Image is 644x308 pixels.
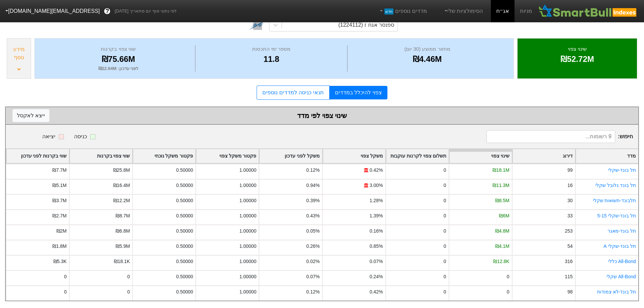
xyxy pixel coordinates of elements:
[608,259,636,264] a: All-Bond כללי
[386,149,449,163] div: Toggle SortBy
[176,228,193,235] div: 0.50000
[239,258,256,265] div: 1.00000
[306,243,319,250] div: 0.26%
[52,182,67,189] div: ₪5.1M
[52,197,67,204] div: ₪3.7M
[176,288,193,295] div: 0.50000
[64,273,67,280] div: 0
[306,167,319,174] div: 0.12%
[116,212,130,219] div: ₪8.7M
[369,212,383,219] div: 1.39%
[444,212,446,219] div: 0
[306,258,319,265] div: 0.02%
[369,258,383,265] div: 0.07%
[369,228,383,235] div: 0.16%
[323,149,385,163] div: Toggle SortBy
[13,109,49,122] button: ייצא לאקסל
[486,130,633,143] span: חיפוש :
[606,274,636,279] a: All-Bond שקלי
[493,182,509,189] div: ₪11.3M
[440,4,486,18] a: הסימולציות שלי
[449,149,512,163] div: Toggle SortBy
[133,149,195,163] div: Toggle SortBy
[595,183,636,188] a: תל בונד גלובל שקלי
[127,288,130,295] div: 0
[176,167,193,174] div: 0.50000
[369,182,383,189] div: 3.00%
[444,182,446,189] div: 0
[608,167,636,173] a: תל בונד-שקלי
[239,288,256,295] div: 1.00000
[369,243,383,250] div: 0.85%
[197,53,345,65] div: 11.8
[9,45,29,62] div: מידע נוסף
[116,243,130,250] div: ₪5.9M
[306,212,319,219] div: 0.43%
[115,8,176,15] span: לפי נתוני סוף יום מתאריך [DATE]
[13,111,631,121] div: שינוי צפוי לפי מדד
[493,167,509,174] div: ₪18.1M
[52,212,67,219] div: ₪2.7M
[495,228,509,235] div: ₪4.8M
[369,288,383,295] div: 0.42%
[603,243,636,249] a: תל בונד-שקלי A
[176,258,193,265] div: 0.50000
[607,228,636,234] a: תל בונד-מאגר
[56,228,67,235] div: ₪2M
[43,53,193,65] div: ₪75.66M
[53,258,67,265] div: ₪5.3K
[444,243,446,250] div: 0
[526,45,628,53] div: שינוי צפוי
[239,212,256,219] div: 1.00000
[349,53,505,65] div: ₪4.46M
[597,213,636,218] a: תל בונד-שקלי 5-15
[507,273,509,280] div: 0
[239,228,256,235] div: 1.00000
[176,182,193,189] div: 0.50000
[43,65,193,72] div: לפני עדכון : ₪22.94M
[567,243,572,250] div: 54
[338,21,394,29] div: ספנסר אגח ז (1224112)
[369,167,383,174] div: 0.42%
[567,212,572,219] div: 33
[444,197,446,204] div: 0
[306,288,319,295] div: 0.12%
[565,258,573,265] div: 316
[197,45,345,53] div: מספר ימי התכסות
[257,86,329,100] a: תנאי כניסה למדדים נוספים
[567,167,572,174] div: 99
[239,167,256,174] div: 1.00000
[567,182,572,189] div: 16
[384,8,393,15] span: חדש
[493,258,509,265] div: ₪12.8K
[43,45,193,53] div: שווי צפוי בקרנות
[70,149,132,163] div: Toggle SortBy
[249,16,266,34] img: tase link
[74,133,87,141] div: כניסה
[127,273,130,280] div: 0
[526,53,628,65] div: ₪52.72M
[176,273,193,280] div: 0.50000
[444,258,446,265] div: 0
[499,212,509,219] div: ₪6M
[507,288,509,295] div: 0
[176,243,193,250] div: 0.50000
[105,7,109,16] span: ?
[176,197,193,204] div: 0.50000
[113,167,130,174] div: ₪25.8M
[538,4,639,18] img: SmartBull
[52,243,67,250] div: ₪1.8M
[306,273,319,280] div: 0.07%
[567,197,572,204] div: 30
[512,149,575,163] div: Toggle SortBy
[444,273,446,280] div: 0
[349,45,505,53] div: מחזור ממוצע (30 יום)
[113,197,130,204] div: ₪12.2M
[576,149,638,163] div: Toggle SortBy
[306,228,319,235] div: 0.05%
[565,228,573,235] div: 253
[567,288,572,295] div: 98
[306,197,319,204] div: 0.39%
[239,273,256,280] div: 1.00000
[495,197,509,204] div: ₪8.5M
